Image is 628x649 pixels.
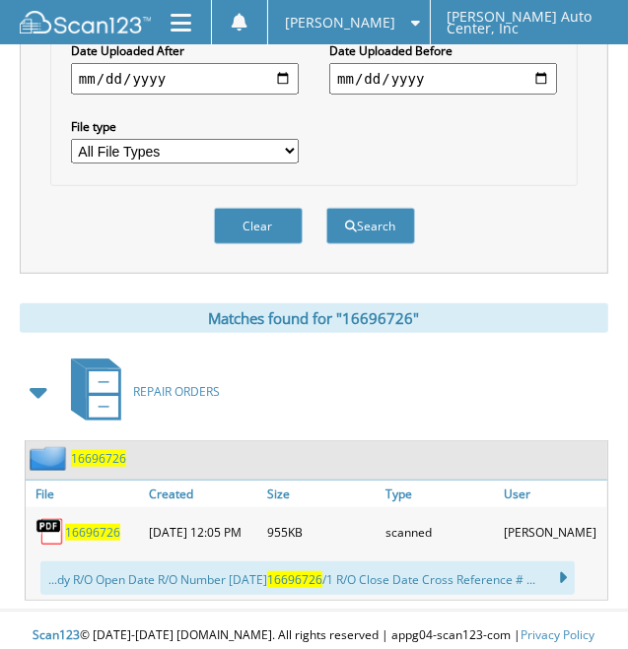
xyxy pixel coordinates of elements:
[20,11,151,34] img: scan123-logo-white.svg
[40,561,575,595] div: ...dy R/O Open Date R/O Number [DATE] /1 R/O Close Date Cross Reference # ...
[26,481,144,507] a: File
[447,11,611,34] span: [PERSON_NAME] Auto Center, Inc
[381,481,499,507] a: Type
[262,512,381,552] div: 955KB
[133,383,220,400] span: REPAIR ORDERS
[267,571,322,588] span: 16696726
[34,626,81,643] span: Scan123
[30,446,71,471] img: folder2.png
[262,481,381,507] a: Size
[71,450,126,467] a: 16696726
[522,626,595,643] a: Privacy Policy
[381,512,499,552] div: scanned
[144,481,262,507] a: Created
[214,208,303,244] button: Clear
[499,481,617,507] a: User
[71,42,299,59] label: Date Uploaded After
[499,512,617,552] div: [PERSON_NAME]
[65,524,120,541] a: 16696726
[326,208,415,244] button: Search
[329,42,557,59] label: Date Uploaded Before
[35,517,65,547] img: PDF.png
[144,512,262,552] div: [DATE] 12:05 PM
[59,353,220,430] a: REPAIR ORDERS
[20,303,608,333] div: Matches found for "16696726"
[285,17,395,29] span: [PERSON_NAME]
[71,63,299,95] input: start
[329,63,557,95] input: end
[71,118,299,135] label: File type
